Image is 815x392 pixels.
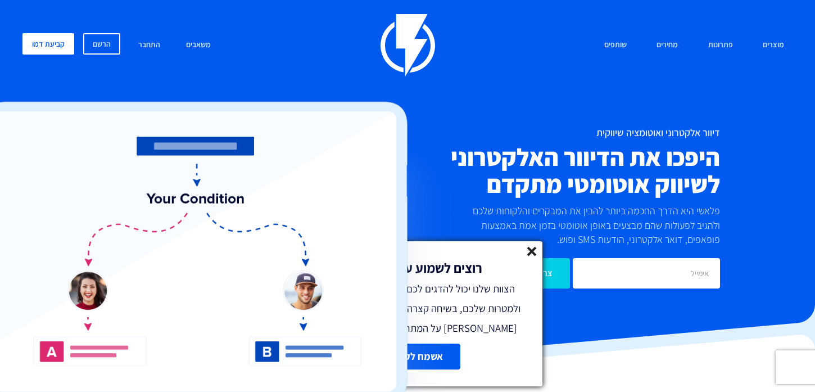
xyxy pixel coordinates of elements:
input: אימייל [573,258,720,289]
a: שותפים [596,33,635,57]
p: פלאשי היא הדרך החכמה ביותר להבין את המבקרים והלקוחות שלכם ולהגיב לפעולות שהם מבצעים באופן אוטומטי... [448,204,720,247]
h2: היפכו את הדיוור האלקטרוני לשיווק אוטומטי מתקדם [352,144,720,198]
a: פתרונות [700,33,741,57]
a: משאבים [178,33,219,57]
a: קביעת דמו [22,33,74,55]
a: מחירים [648,33,686,57]
a: הרשם [83,33,120,55]
a: התחבר [130,33,169,57]
a: מוצרים [754,33,793,57]
h1: דיוור אלקטרוני ואוטומציה שיווקית [352,127,720,138]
